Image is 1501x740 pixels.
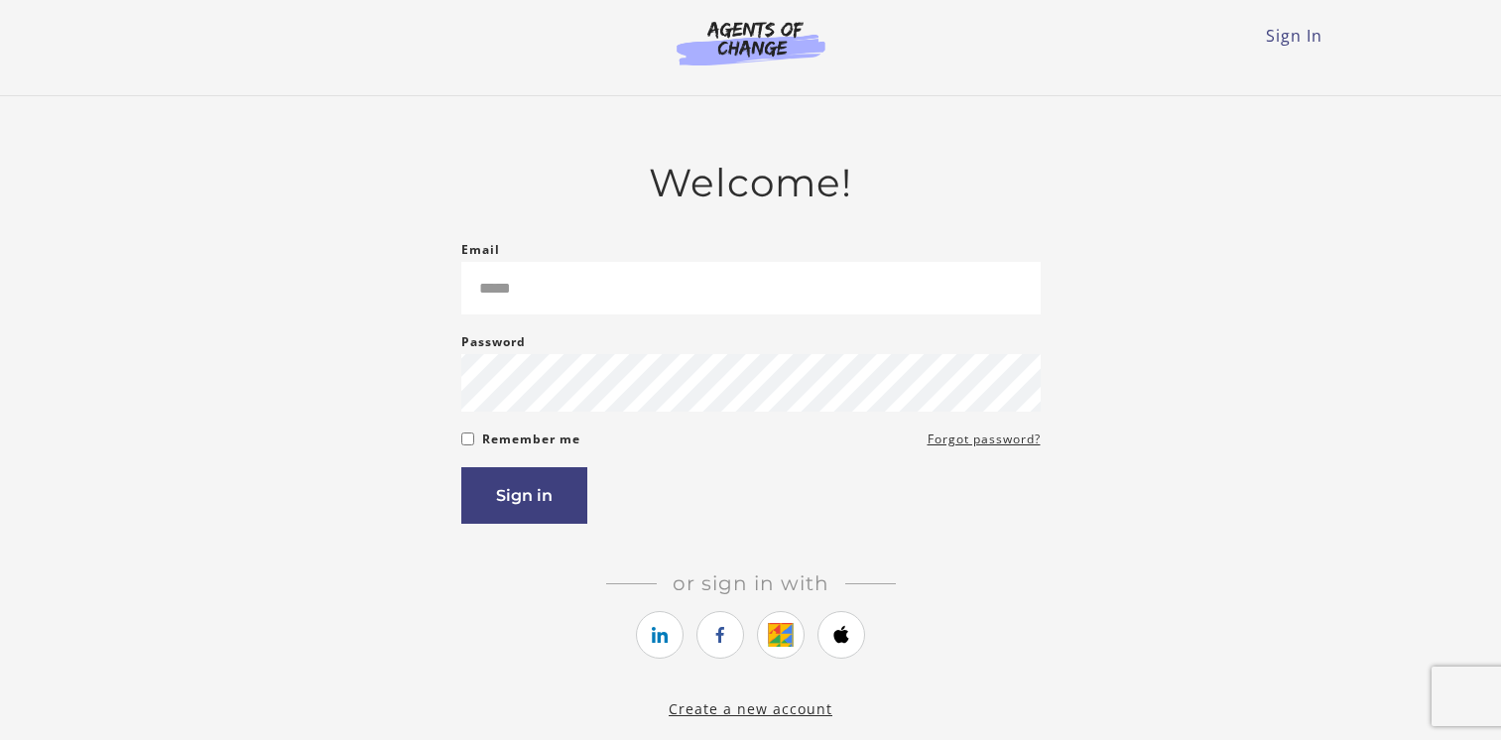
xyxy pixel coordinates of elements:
span: Or sign in with [657,571,845,595]
a: https://courses.thinkific.com/users/auth/linkedin?ss%5Breferral%5D=&ss%5Buser_return_to%5D=&ss%5B... [636,611,684,659]
label: Remember me [482,428,580,451]
a: https://courses.thinkific.com/users/auth/apple?ss%5Breferral%5D=&ss%5Buser_return_to%5D=&ss%5Bvis... [817,611,865,659]
a: https://courses.thinkific.com/users/auth/google?ss%5Breferral%5D=&ss%5Buser_return_to%5D=&ss%5Bvi... [757,611,805,659]
a: https://courses.thinkific.com/users/auth/facebook?ss%5Breferral%5D=&ss%5Buser_return_to%5D=&ss%5B... [696,611,744,659]
button: Sign in [461,467,587,524]
label: Email [461,238,500,262]
h2: Welcome! [461,160,1041,206]
img: Agents of Change Logo [656,20,846,65]
label: Password [461,330,526,354]
a: Create a new account [669,699,832,718]
a: Forgot password? [928,428,1041,451]
a: Sign In [1266,25,1322,47]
